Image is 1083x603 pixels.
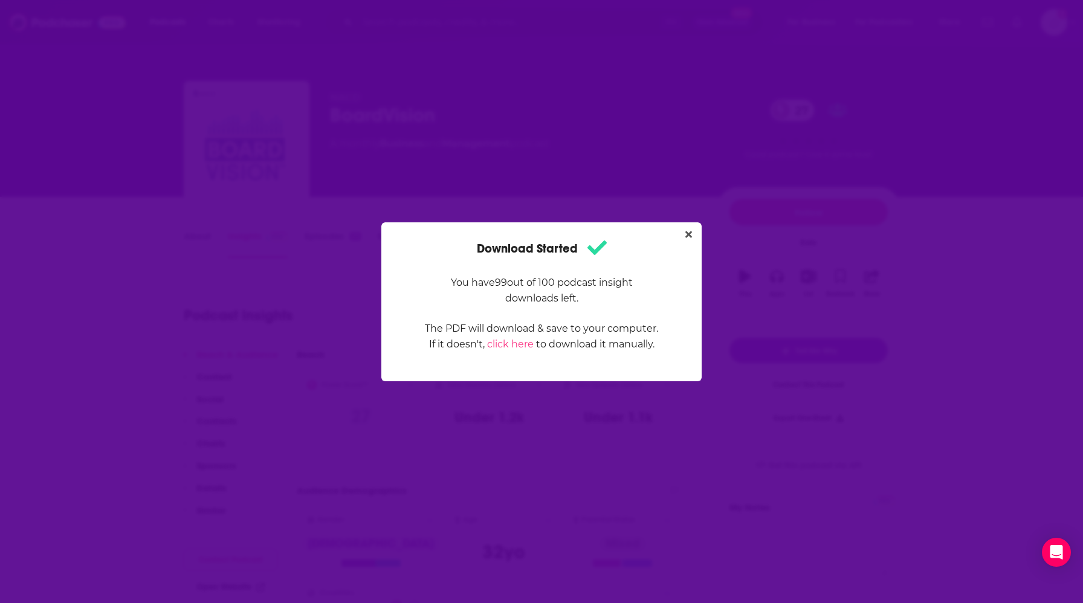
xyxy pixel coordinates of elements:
[487,338,534,350] a: click here
[681,227,697,242] button: Close
[424,275,659,306] p: You have 99 out of 100 podcast insight downloads left.
[1042,538,1071,567] div: Open Intercom Messenger
[424,321,659,352] p: The PDF will download & save to your computer. If it doesn't, to download it manually.
[477,237,607,260] h1: Download Started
